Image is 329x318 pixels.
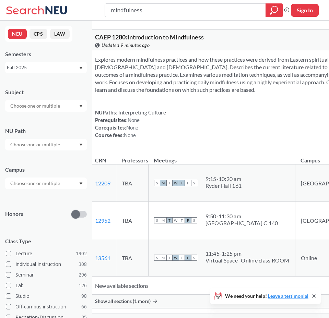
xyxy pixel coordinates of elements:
[5,178,87,189] div: Dropdown arrow
[5,139,87,150] div: Dropdown arrow
[191,255,197,261] span: S
[179,217,185,223] span: T
[179,180,185,186] span: T
[95,109,166,139] div: NUPaths: Prerequisites: Corequisites: Course fees:
[79,67,83,70] svg: Dropdown arrow
[225,294,308,298] span: We need your help!
[50,29,70,39] button: LAW
[6,249,87,258] label: Lecture
[270,5,278,15] svg: magnifying glass
[5,100,87,112] div: Dropdown arrow
[291,4,319,17] button: Sign In
[166,255,173,261] span: T
[268,293,308,299] a: Leave a testimonial
[79,282,87,289] span: 126
[205,250,290,257] div: 11:45 - 1:25 pm
[6,260,87,269] label: Individual Instruction
[185,255,191,261] span: F
[8,29,27,39] button: NEU
[160,217,166,223] span: M
[79,271,87,279] span: 296
[205,182,242,189] div: Ryder Hall 161
[95,298,151,304] span: Show all sections (1 more)
[81,303,87,310] span: 66
[7,64,79,71] div: Fall 2025
[5,50,87,58] div: Semesters
[191,217,197,223] span: S
[116,150,148,164] th: Professors
[173,180,179,186] span: W
[5,210,23,218] p: Honors
[116,239,148,277] td: TBA
[6,270,87,279] label: Seminar
[185,180,191,186] span: F
[79,105,83,108] svg: Dropdown arrow
[79,182,83,185] svg: Dropdown arrow
[6,281,87,290] label: Lab
[116,202,148,239] td: TBA
[7,140,64,149] input: Choose one or multiple
[148,150,295,164] th: Meetings
[6,302,87,311] label: Off-campus instruction
[76,250,87,257] span: 1902
[7,102,64,110] input: Choose one or multiple
[7,179,64,187] input: Choose one or multiple
[110,4,261,16] input: Class, professor, course number, "phrase"
[160,255,166,261] span: M
[166,180,173,186] span: T
[173,217,179,223] span: W
[205,257,290,264] div: Virtual Space- Online class ROOM
[205,213,278,220] div: 9:50 - 11:30 am
[154,180,160,186] span: S
[116,164,148,202] td: TBA
[126,124,139,131] span: None
[160,180,166,186] span: M
[5,88,87,96] div: Subject
[95,180,110,186] a: 12209
[5,127,87,135] div: NU Path
[154,255,160,261] span: S
[5,166,87,173] div: Campus
[95,255,110,261] a: 13561
[205,220,278,227] div: [GEOGRAPHIC_DATA] C 140
[128,117,140,123] span: None
[166,217,173,223] span: T
[5,62,87,73] div: Fall 2025Dropdown arrow
[124,132,136,138] span: None
[95,217,110,224] a: 12952
[179,255,185,261] span: T
[154,217,160,223] span: S
[95,33,204,41] span: CAEP 1280 : Introduction to Mindfulness
[185,217,191,223] span: F
[30,29,47,39] button: CPS
[81,292,87,300] span: 98
[205,175,242,182] div: 9:15 - 10:20 am
[266,3,283,17] div: magnifying glass
[79,260,87,268] span: 308
[191,180,197,186] span: S
[79,144,83,146] svg: Dropdown arrow
[173,255,179,261] span: W
[117,109,166,115] span: Interpreting Culture
[95,157,106,164] div: CRN
[6,292,87,301] label: Studio
[102,41,150,49] span: Updated 9 minutes ago
[5,237,87,245] span: Class Type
